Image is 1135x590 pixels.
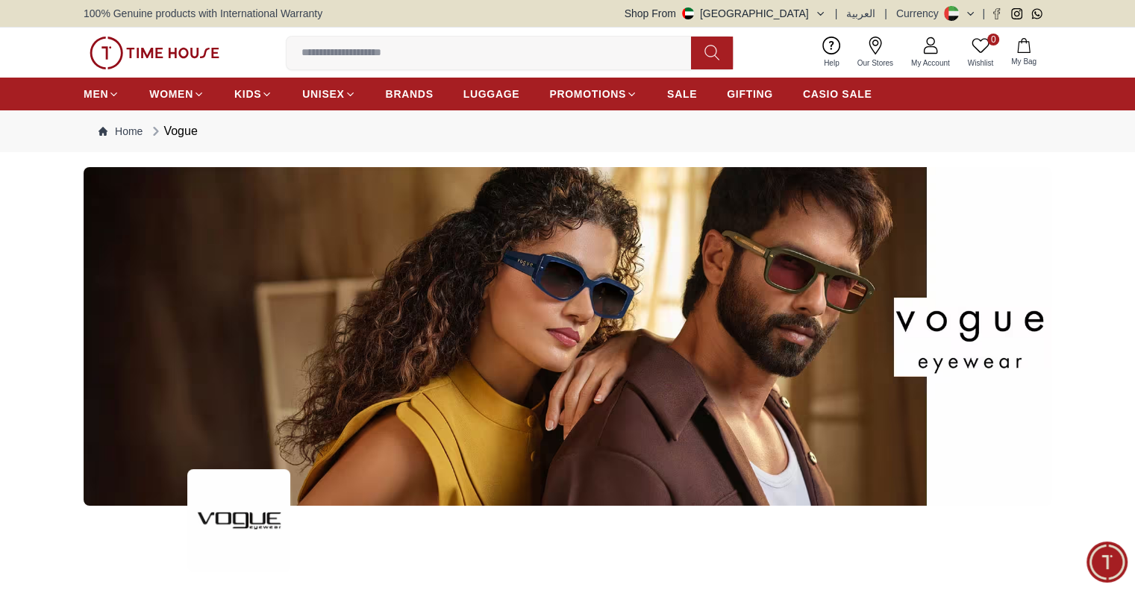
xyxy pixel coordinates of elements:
a: BRANDS [386,81,434,107]
a: GIFTING [727,81,773,107]
span: MEN [84,87,108,101]
span: | [884,6,887,21]
a: Whatsapp [1031,8,1042,19]
span: My Account [905,57,956,69]
button: العربية [846,6,875,21]
nav: Breadcrumb [84,110,1051,152]
a: LUGGAGE [463,81,520,107]
a: Instagram [1011,8,1022,19]
span: SALE [667,87,697,101]
span: | [982,6,985,21]
a: WOMEN [149,81,204,107]
a: Our Stores [848,34,902,72]
button: My Bag [1002,35,1045,70]
a: Facebook [991,8,1002,19]
span: GIFTING [727,87,773,101]
a: UNISEX [302,81,355,107]
span: KIDS [234,87,261,101]
div: Chat Widget [1086,542,1128,583]
span: Our Stores [851,57,899,69]
span: 100% Genuine products with International Warranty [84,6,322,21]
span: | [835,6,838,21]
span: PROMOTIONS [549,87,626,101]
span: Help [818,57,845,69]
div: Currency [896,6,945,21]
a: Home [99,124,143,139]
a: CASIO SALE [803,81,872,107]
img: ... [84,167,1051,506]
span: CASIO SALE [803,87,872,101]
span: Wishlist [962,57,999,69]
a: SALE [667,81,697,107]
img: ... [90,37,219,69]
span: My Bag [1005,56,1042,67]
span: UNISEX [302,87,344,101]
button: Shop From[GEOGRAPHIC_DATA] [625,6,826,21]
span: BRANDS [386,87,434,101]
div: Vogue [148,122,197,140]
a: KIDS [234,81,272,107]
span: 0 [987,34,999,45]
a: PROMOTIONS [549,81,637,107]
img: United Arab Emirates [682,7,694,19]
a: MEN [84,81,119,107]
span: LUGGAGE [463,87,520,101]
a: 0Wishlist [959,34,1002,72]
a: Help [815,34,848,72]
img: ... [187,469,290,572]
span: WOMEN [149,87,193,101]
